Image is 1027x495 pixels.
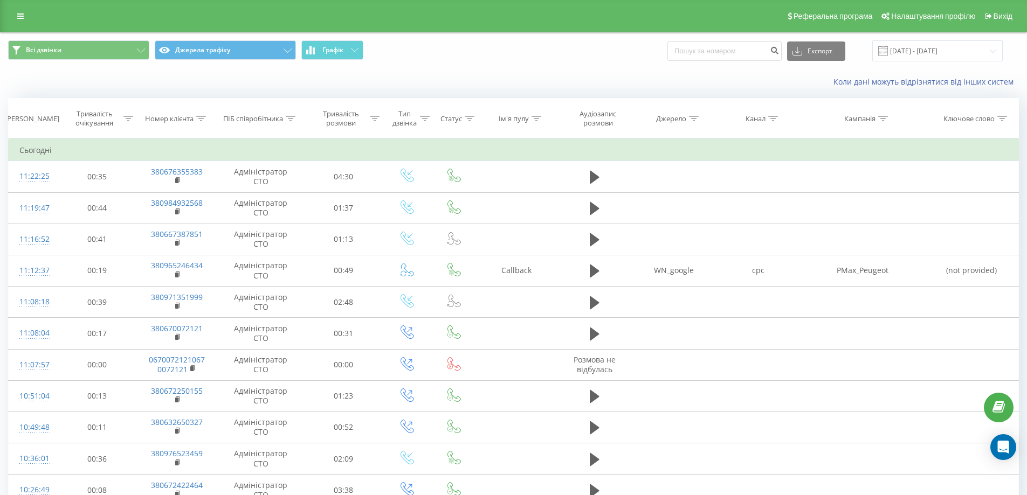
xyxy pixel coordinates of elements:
[223,114,283,123] div: ПІБ співробітника
[499,114,529,123] div: Ім'я пулу
[68,109,121,128] div: Тривалість очікування
[787,41,845,61] button: Експорт
[151,448,203,458] a: 380976523459
[567,109,629,128] div: Аудіозапис розмови
[716,255,800,286] td: cpc
[392,109,417,128] div: Тип дзвінка
[145,114,194,123] div: Номер клієнта
[305,318,383,349] td: 00:31
[305,161,383,192] td: 04:30
[305,255,383,286] td: 00:49
[19,291,47,312] div: 11:08:18
[19,448,47,469] div: 10:36:01
[151,386,203,396] a: 380672250155
[305,224,383,255] td: 01:13
[844,114,876,123] div: Кампанія
[58,443,136,475] td: 00:36
[301,40,363,60] button: Графік
[151,198,203,208] a: 380984932568
[217,412,305,443] td: Адміністратор СТО
[58,255,136,286] td: 00:19
[19,260,47,281] div: 11:12:37
[440,114,462,123] div: Статус
[58,318,136,349] td: 00:17
[58,192,136,224] td: 00:44
[656,114,686,123] div: Джерело
[943,114,995,123] div: Ключове слово
[305,380,383,412] td: 01:23
[305,192,383,224] td: 01:37
[217,443,305,475] td: Адміністратор СТО
[217,192,305,224] td: Адміністратор СТО
[151,417,203,427] a: 380632650327
[305,443,383,475] td: 02:09
[151,323,203,333] a: 380670072121
[322,46,343,54] span: Графік
[19,198,47,219] div: 11:19:47
[305,349,383,380] td: 00:00
[58,161,136,192] td: 00:35
[19,229,47,250] div: 11:16:52
[58,412,136,443] td: 00:11
[305,412,383,443] td: 00:52
[58,287,136,318] td: 00:39
[58,380,136,412] td: 00:13
[217,287,305,318] td: Адміністратор СТО
[800,255,925,286] td: PMax_Peugeot
[305,287,383,318] td: 02:48
[149,354,205,374] a: 06700721210670072121
[217,161,305,192] td: Адміністратор СТО
[151,292,203,302] a: 380971351999
[314,109,368,128] div: Тривалість розмови
[151,229,203,239] a: 380667387851
[26,46,61,54] span: Всі дзвінки
[155,40,296,60] button: Джерела трафіку
[574,354,616,374] span: Розмова не відбулась
[151,260,203,270] a: 380965246434
[891,12,975,20] span: Налаштування профілю
[151,166,203,177] a: 380676355383
[9,140,1019,161] td: Сьогодні
[58,224,136,255] td: 00:41
[217,255,305,286] td: Адміністратор СТО
[5,114,59,123] div: [PERSON_NAME]
[151,480,203,490] a: 380672422464
[19,386,47,407] div: 10:51:04
[632,255,716,286] td: WN_google
[217,318,305,349] td: Адміністратор СТО
[19,323,47,344] div: 11:08:04
[794,12,873,20] span: Реферальна програма
[994,12,1012,20] span: Вихід
[19,354,47,375] div: 11:07:57
[833,76,1019,87] a: Коли дані можуть відрізнятися вiд інших систем
[8,40,149,60] button: Всі дзвінки
[476,255,557,286] td: Callback
[19,417,47,438] div: 10:49:48
[217,380,305,412] td: Адміністратор СТО
[925,255,1018,286] td: (not provided)
[217,349,305,380] td: Адміністратор СТО
[746,114,766,123] div: Канал
[217,224,305,255] td: Адміністратор СТО
[667,41,782,61] input: Пошук за номером
[19,166,47,187] div: 11:22:25
[990,434,1016,460] div: Open Intercom Messenger
[58,349,136,380] td: 00:00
